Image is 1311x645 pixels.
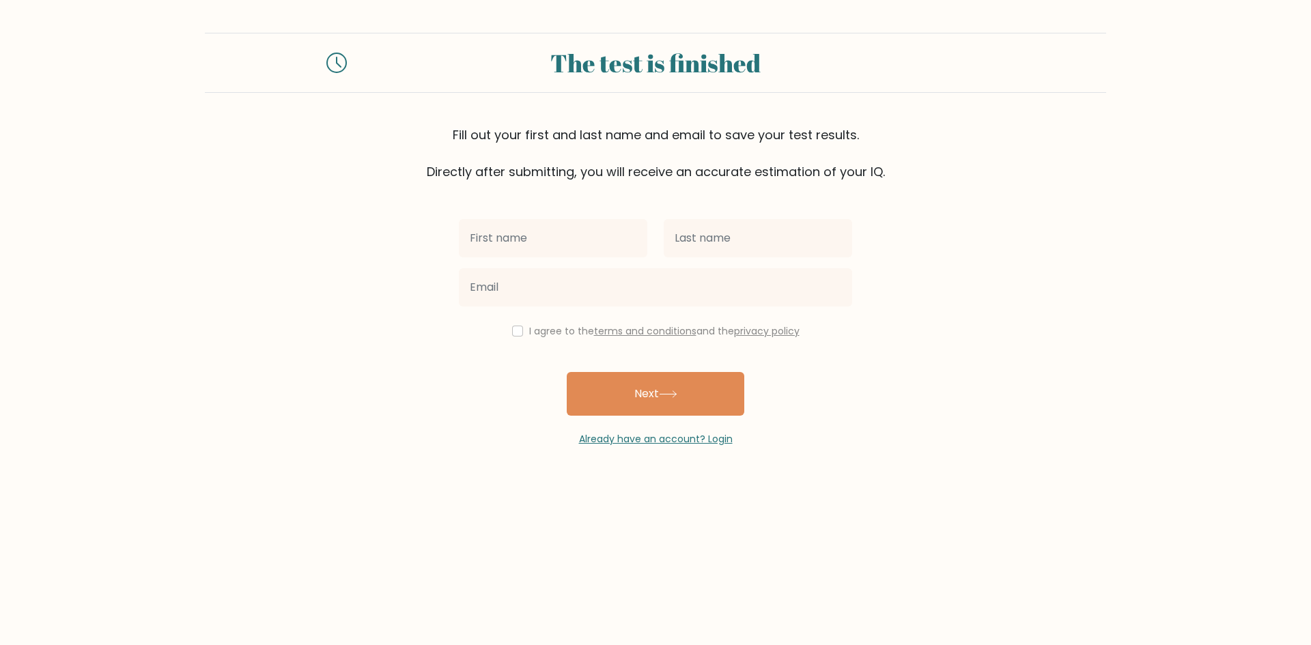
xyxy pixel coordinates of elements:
label: I agree to the and the [529,324,800,338]
a: privacy policy [734,324,800,338]
a: terms and conditions [594,324,696,338]
input: Email [459,268,852,306]
div: The test is finished [363,44,948,81]
input: First name [459,219,647,257]
div: Fill out your first and last name and email to save your test results. Directly after submitting,... [205,126,1106,181]
button: Next [567,372,744,416]
input: Last name [664,219,852,257]
a: Already have an account? Login [579,432,733,446]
